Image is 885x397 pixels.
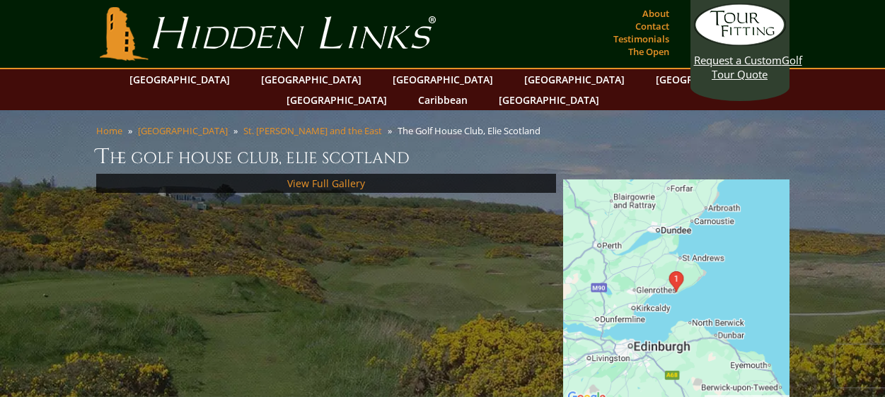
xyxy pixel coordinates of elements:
a: [GEOGRAPHIC_DATA] [649,69,763,90]
a: Contact [632,16,673,36]
a: [GEOGRAPHIC_DATA] [492,90,606,110]
a: Request a CustomGolf Tour Quote [694,4,786,81]
a: The Open [625,42,673,61]
a: About [639,4,673,23]
a: Testimonials [610,29,673,49]
li: The Golf House Club, Elie Scotland [398,124,546,137]
a: View Full Gallery [287,177,365,190]
h1: The Golf House Club, Elie Scotland [96,143,789,171]
a: Caribbean [411,90,475,110]
a: [GEOGRAPHIC_DATA] [122,69,237,90]
a: Home [96,124,122,137]
a: [GEOGRAPHIC_DATA] [386,69,500,90]
a: [GEOGRAPHIC_DATA] [279,90,394,110]
a: [GEOGRAPHIC_DATA] [138,124,228,137]
a: [GEOGRAPHIC_DATA] [254,69,369,90]
a: [GEOGRAPHIC_DATA] [517,69,632,90]
span: Request a Custom [694,53,782,67]
a: St. [PERSON_NAME] and the East [243,124,382,137]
